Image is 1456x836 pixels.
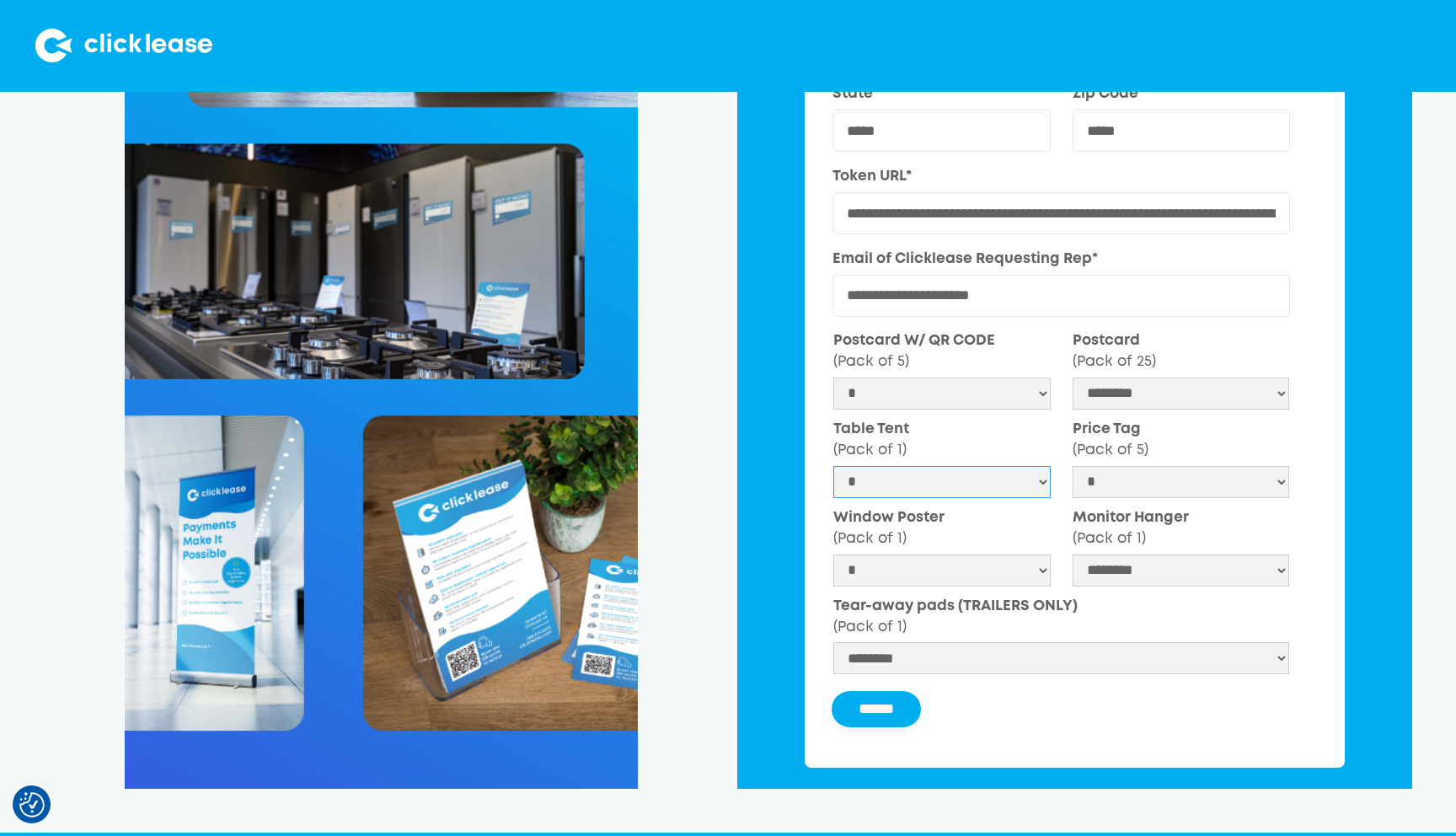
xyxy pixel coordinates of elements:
img: Clicklease logo [35,29,212,62]
label: Token URL* [832,167,1290,188]
span: (Pack of 1) [833,444,907,457]
label: Postcard W/ QR CODE [833,331,1050,373]
span: (Pack of 1) [833,533,907,545]
label: Zip Code* [1073,84,1290,105]
span: (Pack of 25) [1073,356,1156,368]
label: Monitor Hanger [1073,508,1289,550]
span: (Pack of 5) [1073,444,1148,457]
span: (Pack of 5) [833,356,909,368]
span: (Pack of 1) [1073,533,1146,545]
img: Revisit consent button [19,792,45,817]
label: Window Poster [833,508,1050,550]
span: (Pack of 1) [833,621,907,634]
label: Price Tag [1073,420,1289,462]
label: Postcard [1073,331,1289,373]
label: State* [832,84,1050,105]
button: Consent Preferences [19,792,45,817]
label: Table Tent [833,420,1050,462]
label: Tear-away pads (TRAILERS ONLY) [833,597,1289,639]
label: Email of Clicklease Requesting Rep* [832,249,1290,271]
